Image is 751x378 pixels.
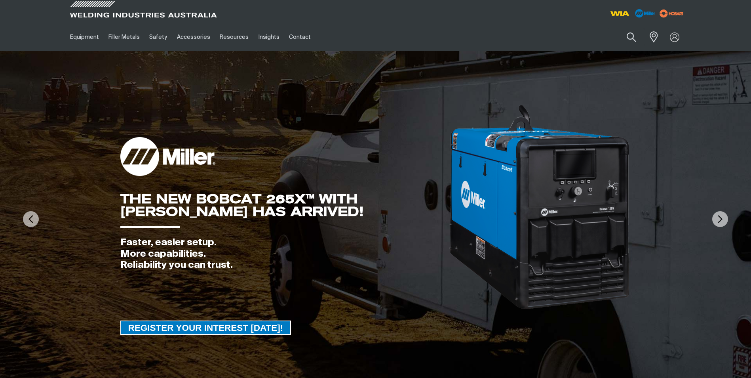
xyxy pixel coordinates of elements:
[215,23,253,51] a: Resources
[253,23,284,51] a: Insights
[65,23,531,51] nav: Main
[284,23,316,51] a: Contact
[657,8,686,19] img: miller
[712,211,728,227] img: NextArrow
[65,23,104,51] a: Equipment
[144,23,172,51] a: Safety
[120,237,449,271] div: Faster, easier setup. More capabilities. Reliability you can trust.
[120,193,449,218] div: THE NEW BOBCAT 265X™ WITH [PERSON_NAME] HAS ARRIVED!
[23,211,39,227] img: PrevArrow
[121,321,291,335] span: REGISTER YOUR INTEREST [DATE]!
[104,23,144,51] a: Filler Metals
[618,28,645,46] button: Search products
[172,23,215,51] a: Accessories
[120,321,291,335] a: REGISTER YOUR INTEREST TODAY!
[608,28,645,46] input: Product name or item number...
